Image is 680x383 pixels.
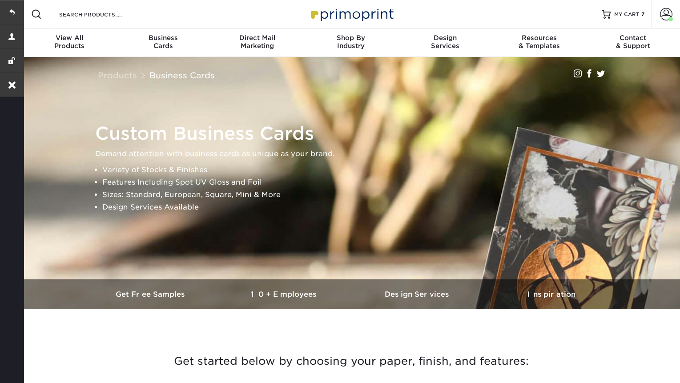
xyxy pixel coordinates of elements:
a: Products [98,70,137,80]
span: 7 [641,11,644,17]
h3: Inspiration [485,290,618,298]
span: Resources [492,34,586,42]
a: Resources& Templates [492,28,586,57]
a: Inspiration [485,279,618,309]
h1: Custom Business Cards [95,123,616,144]
li: Variety of Stocks & Finishes [102,164,616,176]
a: 10+ Employees [218,279,351,309]
a: Design Services [351,279,485,309]
a: Direct MailMarketing [210,28,304,57]
input: SEARCH PRODUCTS..... [58,9,145,20]
a: BusinessCards [116,28,210,57]
div: Marketing [210,34,304,50]
span: Contact [586,34,680,42]
a: DesignServices [398,28,492,57]
img: Primoprint [307,4,396,24]
span: Direct Mail [210,34,304,42]
li: Design Services Available [102,201,616,214]
li: Sizes: Standard, European, Square, Mini & More [102,189,616,201]
h3: Get started below by choosing your paper, finish, and features: [91,341,612,381]
span: Business [116,34,210,42]
span: View All [22,34,116,42]
a: Shop ByIndustry [304,28,398,57]
a: Get Free Samples [84,279,218,309]
div: & Support [586,34,680,50]
p: Demand attention with business cards as unique as your brand. [95,148,616,160]
span: Shop By [304,34,398,42]
span: Design [398,34,492,42]
li: Features Including Spot UV Gloss and Foil [102,176,616,189]
div: & Templates [492,34,586,50]
a: Contact& Support [586,28,680,57]
div: Cards [116,34,210,50]
div: Industry [304,34,398,50]
div: Products [22,34,116,50]
h3: Get Free Samples [84,290,218,298]
a: Business Cards [149,70,215,80]
div: Services [398,34,492,50]
h3: Design Services [351,290,485,298]
span: MY CART [614,11,640,18]
a: View AllProducts [22,28,116,57]
h3: 10+ Employees [218,290,351,298]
